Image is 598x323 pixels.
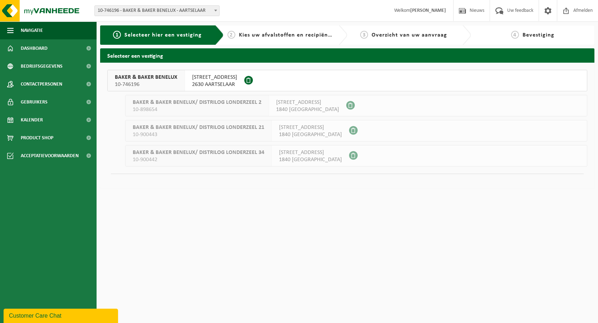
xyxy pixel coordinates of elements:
[192,81,237,88] span: 2630 AARTSELAAR
[100,48,594,62] h2: Selecteer een vestiging
[21,147,79,165] span: Acceptatievoorwaarden
[239,32,337,38] span: Kies uw afvalstoffen en recipiënten
[21,21,43,39] span: Navigatie
[21,57,63,75] span: Bedrijfsgegevens
[410,8,446,13] strong: [PERSON_NAME]
[21,129,53,147] span: Product Shop
[21,93,48,111] span: Gebruikers
[94,5,220,16] span: 10-746196 - BAKER & BAKER BENELUX - AARTSELAAR
[133,99,261,106] span: BAKER & BAKER BENELUX/ DISTRILOG LONDERZEEL 2
[133,156,264,163] span: 10-900442
[21,75,62,93] span: Contactpersonen
[279,124,342,131] span: [STREET_ADDRESS]
[95,6,219,16] span: 10-746196 - BAKER & BAKER BENELUX - AARTSELAAR
[21,111,43,129] span: Kalender
[124,32,202,38] span: Selecteer hier een vestiging
[279,156,342,163] span: 1840 [GEOGRAPHIC_DATA]
[133,124,264,131] span: BAKER & BAKER BENELUX/ DISTRILOG LONDERZEEL 21
[107,70,587,91] button: BAKER & BAKER BENELUX 10-746196 [STREET_ADDRESS]2630 AARTSELAAR
[192,74,237,81] span: [STREET_ADDRESS]
[133,106,261,113] span: 10-898654
[279,131,342,138] span: 1840 [GEOGRAPHIC_DATA]
[133,149,264,156] span: BAKER & BAKER BENELUX/ DISTRILOG LONDERZEEL 34
[360,31,368,39] span: 3
[227,31,235,39] span: 2
[279,149,342,156] span: [STREET_ADDRESS]
[113,31,121,39] span: 1
[133,131,264,138] span: 10-900443
[372,32,447,38] span: Overzicht van uw aanvraag
[276,106,339,113] span: 1840 [GEOGRAPHIC_DATA]
[115,81,177,88] span: 10-746196
[511,31,519,39] span: 4
[523,32,554,38] span: Bevestiging
[21,39,48,57] span: Dashboard
[115,74,177,81] span: BAKER & BAKER BENELUX
[276,99,339,106] span: [STREET_ADDRESS]
[4,307,119,323] iframe: chat widget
